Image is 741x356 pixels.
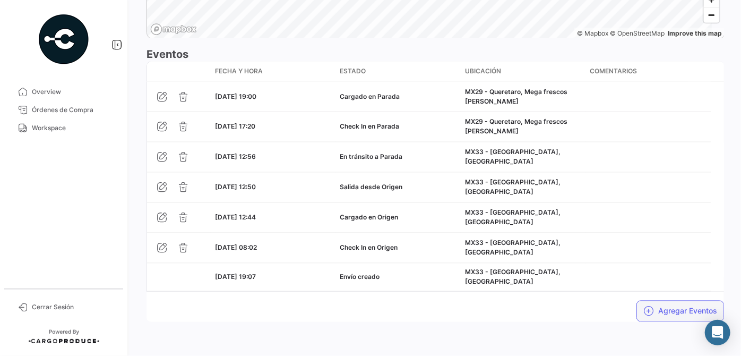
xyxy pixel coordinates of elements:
[215,66,263,76] span: Fecha y Hora
[340,213,457,223] div: Cargado en Origen
[465,117,582,137] div: MX29 - Queretaro, Mega frescos [PERSON_NAME]
[465,148,582,167] div: MX33 - [GEOGRAPHIC_DATA], [GEOGRAPHIC_DATA]
[465,268,582,287] div: MX33 - [GEOGRAPHIC_DATA], [GEOGRAPHIC_DATA]
[215,183,256,191] span: [DATE] 12:50
[215,244,257,252] span: [DATE] 08:02
[340,183,457,192] div: Salida desde Origen
[215,273,256,281] span: [DATE] 19:07
[215,153,256,161] span: [DATE] 12:56
[705,320,730,345] div: Abrir Intercom Messenger
[215,92,256,100] span: [DATE] 19:00
[577,29,608,37] a: Mapbox
[150,23,197,36] a: Mapbox logo
[32,123,115,133] span: Workspace
[704,7,719,23] button: Zoom out
[465,239,582,258] div: MX33 - [GEOGRAPHIC_DATA], [GEOGRAPHIC_DATA]
[336,62,461,81] datatable-header-cell: Estado
[636,301,724,322] button: Agregar Eventos
[32,105,115,115] span: Órdenes de Compra
[340,273,457,282] div: Envío creado
[465,208,582,227] div: MX33 - [GEOGRAPHIC_DATA], [GEOGRAPHIC_DATA]
[8,101,119,119] a: Órdenes de Compra
[215,123,255,131] span: [DATE] 17:20
[465,178,582,197] div: MX33 - [GEOGRAPHIC_DATA], [GEOGRAPHIC_DATA]
[32,302,115,312] span: Cerrar Sesión
[668,29,722,37] a: Map feedback
[8,119,119,137] a: Workspace
[340,66,366,76] span: Estado
[32,87,115,97] span: Overview
[465,66,501,76] span: Ubicación
[8,83,119,101] a: Overview
[704,8,719,23] span: Zoom out
[340,122,457,132] div: Check In en Parada
[586,62,711,81] datatable-header-cell: Comentarios
[147,47,724,62] h3: Eventos
[211,62,336,81] datatable-header-cell: Fecha y Hora
[465,87,582,106] div: MX29 - Queretaro, Mega frescos [PERSON_NAME]
[340,92,457,101] div: Cargado en Parada
[340,152,457,162] div: En tránsito a Parada
[610,29,665,37] a: OpenStreetMap
[37,13,90,66] img: powered-by.png
[215,214,256,222] span: [DATE] 12:44
[340,243,457,253] div: Check In en Origen
[590,66,637,76] span: Comentarios
[461,62,586,81] datatable-header-cell: Ubicación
